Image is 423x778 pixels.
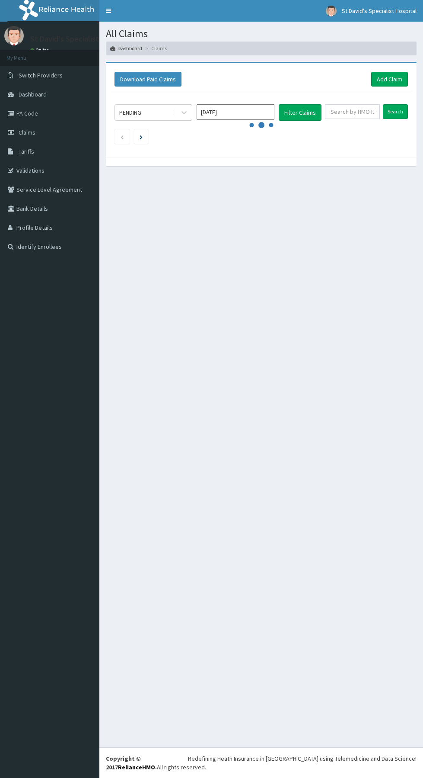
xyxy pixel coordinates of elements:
[371,72,408,87] a: Add Claim
[248,112,274,138] svg: audio-loading
[30,35,129,43] p: St David's Specialist Hospital
[99,747,423,778] footer: All rights reserved.
[118,763,155,771] a: RelianceHMO
[30,47,51,53] a: Online
[4,26,24,45] img: User Image
[114,72,181,87] button: Download Paid Claims
[19,90,47,98] span: Dashboard
[143,45,167,52] li: Claims
[383,104,408,119] input: Search
[119,108,141,117] div: PENDING
[19,148,34,155] span: Tariffs
[325,104,380,119] input: Search by HMO ID
[106,28,417,39] h1: All Claims
[19,71,63,79] span: Switch Providers
[342,7,417,15] span: St David's Specialist Hospital
[188,754,417,763] div: Redefining Heath Insurance in [GEOGRAPHIC_DATA] using Telemedicine and Data Science!
[106,755,157,771] strong: Copyright © 2017 .
[110,45,142,52] a: Dashboard
[197,104,274,120] input: Select Month and Year
[326,6,337,16] img: User Image
[19,129,35,136] span: Claims
[140,133,143,141] a: Next page
[279,104,321,121] button: Filter Claims
[120,133,124,141] a: Previous page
